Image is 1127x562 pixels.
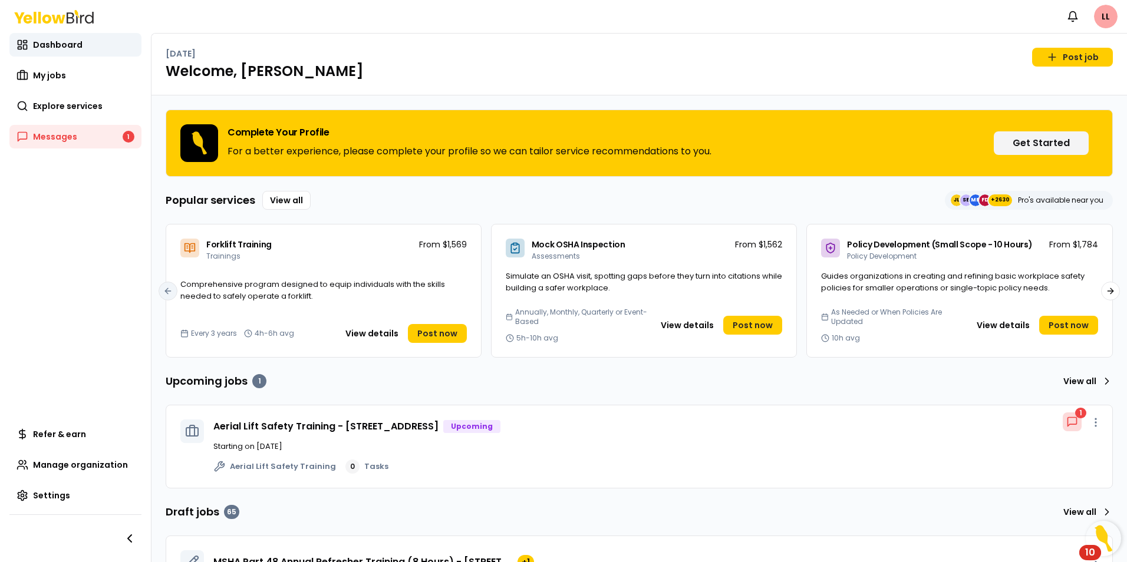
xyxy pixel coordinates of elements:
[1059,372,1113,391] a: View all
[1049,319,1089,331] span: Post now
[213,419,439,433] a: Aerial Lift Safety Training - [STREET_ADDRESS]
[735,239,782,250] p: From $1,562
[9,453,141,477] a: Manage organization
[33,70,66,81] span: My jobs
[228,128,711,137] h3: Complete Your Profile
[206,239,272,250] span: Forklift Training
[1039,316,1098,335] a: Post now
[9,125,141,148] a: Messages1
[338,324,406,343] button: View details
[970,194,981,206] span: MB
[9,94,141,118] a: Explore services
[506,270,782,293] span: Simulate an OSHA visit, spotting gaps before they turn into citations while building a safer work...
[994,131,1089,155] button: Get Started
[419,239,467,250] p: From $1,569
[1018,196,1103,205] p: Pro's available near you
[180,279,445,302] span: Comprehensive program designed to equip individuals with the skills needed to safely operate a fo...
[166,48,196,59] p: [DATE]
[821,270,1085,293] span: Guides organizations in creating and refining basic workplace safety policies for smaller operati...
[516,333,558,343] span: 5h-10h avg
[733,319,773,331] span: Post now
[255,329,294,338] span: 4h-6h avg
[960,194,972,206] span: SB
[443,420,500,433] div: Upcoming
[9,33,141,57] a: Dashboard
[33,100,103,112] span: Explore services
[33,39,83,51] span: Dashboard
[417,328,457,339] span: Post now
[123,131,134,143] div: 1
[191,329,237,338] span: Every 3 years
[166,62,1113,81] h1: Welcome, [PERSON_NAME]
[166,373,266,389] h3: Upcoming jobs
[1075,408,1086,418] div: 1
[33,459,128,471] span: Manage organization
[166,504,239,520] h3: Draft jobs
[654,316,721,335] button: View details
[166,110,1113,177] div: Complete Your ProfileFor a better experience, please complete your profile so we can tailor servi...
[33,131,77,143] span: Messages
[345,459,360,474] div: 0
[252,374,266,388] div: 1
[723,316,782,335] a: Post now
[206,251,240,261] span: Trainings
[224,505,239,519] div: 65
[1094,5,1118,28] span: LL
[228,144,711,158] p: For a better experience, please complete your profile so we can tailor service recommendations to...
[33,490,70,501] span: Settings
[970,316,1037,335] button: View details
[230,461,336,472] span: Aerial Lift Safety Training
[991,194,1010,206] span: +2630
[515,308,650,326] span: Annually, Monthly, Quarterly or Event-Based
[166,192,255,209] h3: Popular services
[345,459,388,474] a: 0Tasks
[408,324,467,343] a: Post now
[9,484,141,507] a: Settings
[831,308,965,326] span: As Needed or When Policies Are Updated
[1049,239,1098,250] p: From $1,784
[532,251,580,261] span: Assessments
[1086,521,1121,556] button: Open Resource Center, 10 new notifications
[9,64,141,87] a: My jobs
[1032,48,1113,67] a: Post job
[847,239,1032,250] span: Policy Development (Small Scope - 10 Hours)
[33,428,86,440] span: Refer & earn
[847,251,917,261] span: Policy Development
[1059,503,1113,521] a: View all
[532,239,625,250] span: Mock OSHA Inspection
[213,441,1098,452] p: Starting on [DATE]
[832,333,860,343] span: 10h avg
[979,194,991,206] span: FD
[9,422,141,446] a: Refer & earn
[951,194,963,206] span: JL
[262,191,311,210] a: View all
